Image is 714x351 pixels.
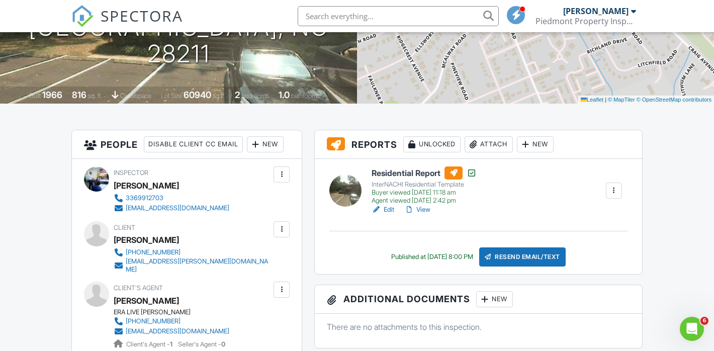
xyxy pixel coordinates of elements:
[605,97,606,103] span: |
[608,97,635,103] a: © MapTiler
[391,253,473,261] div: Published at [DATE] 8:00 PM
[315,285,642,314] h3: Additional Documents
[114,316,229,326] a: [PHONE_NUMBER]
[72,90,86,100] div: 816
[71,5,94,27] img: The Best Home Inspection Software - Spectora
[315,130,642,159] h3: Reports
[101,5,183,26] span: SPECTORA
[114,284,163,292] span: Client's Agent
[30,92,41,100] span: Built
[114,203,229,213] a: [EMAIL_ADDRESS][DOMAIN_NAME]
[372,166,477,205] a: Residential Report InterNACHI Residential Template Buyer viewed [DATE] 11:18 am Agent viewed [DAT...
[476,291,513,307] div: New
[235,90,240,100] div: 2
[126,248,181,256] div: [PHONE_NUMBER]
[114,308,237,316] div: ERA LIVE [PERSON_NAME]
[88,92,102,100] span: sq. ft.
[178,340,225,348] span: Seller's Agent -
[114,169,148,177] span: Inspector
[247,136,284,152] div: New
[126,340,174,348] span: Client's Agent -
[680,317,704,341] iframe: Intercom live chat
[126,257,271,274] div: [EMAIL_ADDRESS][PERSON_NAME][DOMAIN_NAME]
[42,90,62,100] div: 1966
[170,340,172,348] strong: 1
[126,194,163,202] div: 3369912703
[114,224,135,231] span: Client
[114,293,179,308] a: [PERSON_NAME]
[221,340,225,348] strong: 0
[114,247,271,257] a: [PHONE_NUMBER]
[298,6,499,26] input: Search everything...
[465,136,513,152] div: Attach
[291,92,320,100] span: bathrooms
[279,90,290,100] div: 1.0
[479,247,566,267] div: Resend Email/Text
[241,92,269,100] span: bedrooms
[71,14,183,35] a: SPECTORA
[114,178,179,193] div: [PERSON_NAME]
[403,136,461,152] div: Unlocked
[327,321,630,332] p: There are no attachments to this inspection.
[126,317,181,325] div: [PHONE_NUMBER]
[126,204,229,212] div: [EMAIL_ADDRESS][DOMAIN_NAME]
[184,90,211,100] div: 60940
[700,317,708,325] span: 6
[114,193,229,203] a: 3369912703
[581,97,603,103] a: Leaflet
[114,326,229,336] a: [EMAIL_ADDRESS][DOMAIN_NAME]
[404,205,430,215] a: View
[372,189,477,197] div: Buyer viewed [DATE] 11:18 am
[126,327,229,335] div: [EMAIL_ADDRESS][DOMAIN_NAME]
[213,92,225,100] span: sq.ft.
[372,205,394,215] a: Edit
[372,166,477,180] h6: Residential Report
[72,130,302,159] h3: People
[637,97,711,103] a: © OpenStreetMap contributors
[535,16,636,26] div: Piedmont Property Inspections
[563,6,629,16] div: [PERSON_NAME]
[372,197,477,205] div: Agent viewed [DATE] 2:42 pm
[114,232,179,247] div: [PERSON_NAME]
[114,257,271,274] a: [EMAIL_ADDRESS][PERSON_NAME][DOMAIN_NAME]
[161,92,182,100] span: Lot Size
[517,136,554,152] div: New
[372,181,477,189] div: InterNACHI Residential Template
[120,92,151,100] span: crawlspace
[144,136,243,152] div: Disable Client CC Email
